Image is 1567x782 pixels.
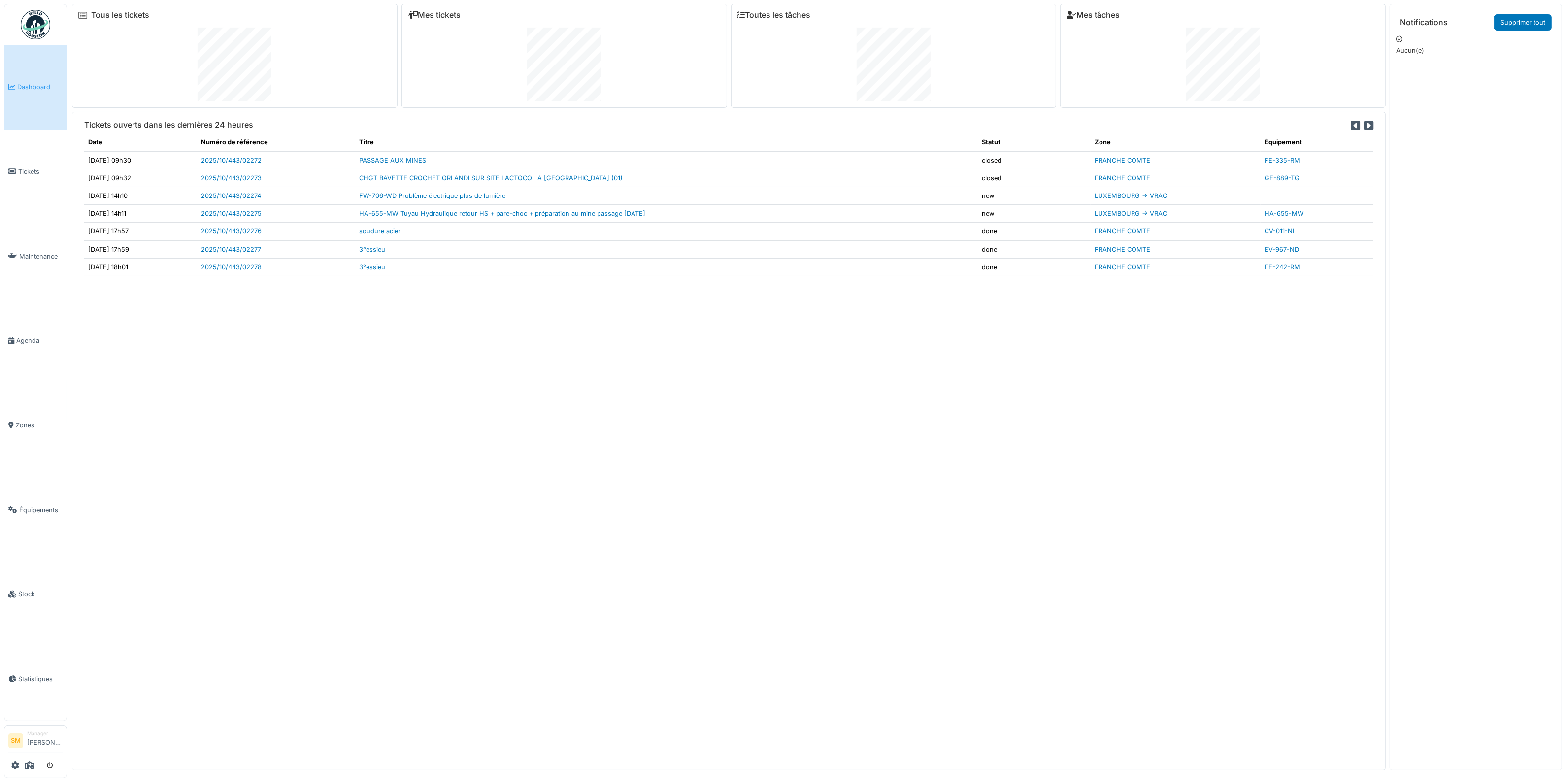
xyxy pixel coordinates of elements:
[978,169,1091,187] td: closed
[8,733,23,748] li: SM
[359,228,400,235] a: soudure acier
[4,45,67,130] a: Dashboard
[201,228,262,235] a: 2025/10/443/02276
[84,258,197,276] td: [DATE] 18h01
[1091,133,1261,151] th: Zone
[359,246,385,253] a: 3°essieu
[359,210,645,217] a: HA-655-MW Tuyau Hydraulique retour HS + pare-choc + préparation au mine passage [DATE]
[978,240,1091,258] td: done
[4,552,67,637] a: Stock
[1261,133,1373,151] th: Équipement
[4,298,67,383] a: Agenda
[84,187,197,204] td: [DATE] 14h10
[84,205,197,223] td: [DATE] 14h11
[84,120,253,130] h6: Tickets ouverts dans les dernières 24 heures
[16,421,63,430] span: Zones
[1494,14,1552,31] a: Supprimer tout
[1265,210,1304,217] a: HA-655-MW
[978,223,1091,240] td: done
[359,192,505,199] a: FW-706-WD Problème électrique plus de lumière
[17,82,63,92] span: Dashboard
[1095,157,1150,164] a: FRANCHE COMTE
[408,10,461,20] a: Mes tickets
[4,383,67,468] a: Zones
[359,174,623,182] a: CHGT BAVETTE CROCHET ORLANDI SUR SITE LACTOCOL A [GEOGRAPHIC_DATA] (01)
[1095,174,1150,182] a: FRANCHE COMTE
[4,214,67,298] a: Maintenance
[84,223,197,240] td: [DATE] 17h57
[1095,263,1150,271] a: FRANCHE COMTE
[27,730,63,737] div: Manager
[27,730,63,751] li: [PERSON_NAME]
[4,637,67,721] a: Statistiques
[1396,46,1556,55] p: Aucun(e)
[978,205,1091,223] td: new
[197,133,356,151] th: Numéro de référence
[16,336,63,345] span: Agenda
[1095,210,1167,217] a: LUXEMBOURG -> VRAC
[201,246,261,253] a: 2025/10/443/02277
[84,240,197,258] td: [DATE] 17h59
[978,151,1091,169] td: closed
[91,10,149,20] a: Tous les tickets
[201,192,261,199] a: 2025/10/443/02274
[1265,246,1299,253] a: EV-967-ND
[201,263,262,271] a: 2025/10/443/02278
[8,730,63,753] a: SM Manager[PERSON_NAME]
[737,10,811,20] a: Toutes les tâches
[201,157,262,164] a: 2025/10/443/02272
[1095,246,1150,253] a: FRANCHE COMTE
[18,167,63,176] span: Tickets
[1400,18,1448,27] h6: Notifications
[1067,10,1120,20] a: Mes tâches
[978,258,1091,276] td: done
[19,252,63,261] span: Maintenance
[18,674,63,684] span: Statistiques
[1265,228,1296,235] a: CV-011-NL
[4,130,67,214] a: Tickets
[1265,174,1300,182] a: GE-889-TG
[978,187,1091,204] td: new
[21,10,50,39] img: Badge_color-CXgf-gQk.svg
[1095,228,1150,235] a: FRANCHE COMTE
[19,505,63,515] span: Équipements
[978,133,1091,151] th: Statut
[84,151,197,169] td: [DATE] 09h30
[4,467,67,552] a: Équipements
[201,210,262,217] a: 2025/10/443/02275
[84,169,197,187] td: [DATE] 09h32
[359,263,385,271] a: 3°essieu
[359,157,426,164] a: PASSAGE AUX MINES
[84,133,197,151] th: Date
[1095,192,1167,199] a: LUXEMBOURG -> VRAC
[1265,157,1300,164] a: FE-335-RM
[201,174,262,182] a: 2025/10/443/02273
[355,133,978,151] th: Titre
[1265,263,1300,271] a: FE-242-RM
[18,589,63,599] span: Stock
